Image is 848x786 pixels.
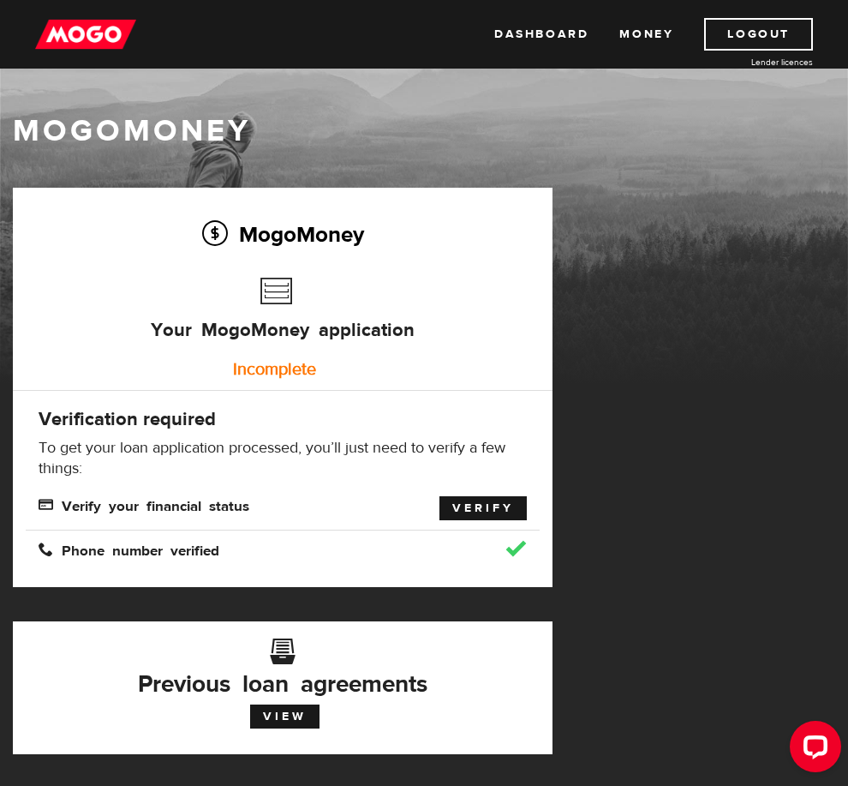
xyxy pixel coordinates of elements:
[439,496,527,520] a: Verify
[619,18,673,51] a: Money
[494,18,588,51] a: Dashboard
[13,113,835,149] h1: MogoMoney
[39,438,527,479] p: To get your loan application processed, you’ll just need to verify a few things:
[35,18,136,51] img: mogo_logo-11ee424be714fa7cbb0f0f49df9e16ec.png
[39,407,527,431] h4: Verification required
[684,56,813,69] a: Lender licences
[30,352,518,387] div: Incomplete
[39,542,219,556] span: Phone number verified
[151,269,415,367] h3: Your MogoMoney application
[39,650,527,693] h3: Previous loan agreements
[250,705,319,729] a: View
[39,216,527,252] h2: MogoMoney
[704,18,813,51] a: Logout
[776,714,848,786] iframe: LiveChat chat widget
[39,497,249,512] span: Verify your financial status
